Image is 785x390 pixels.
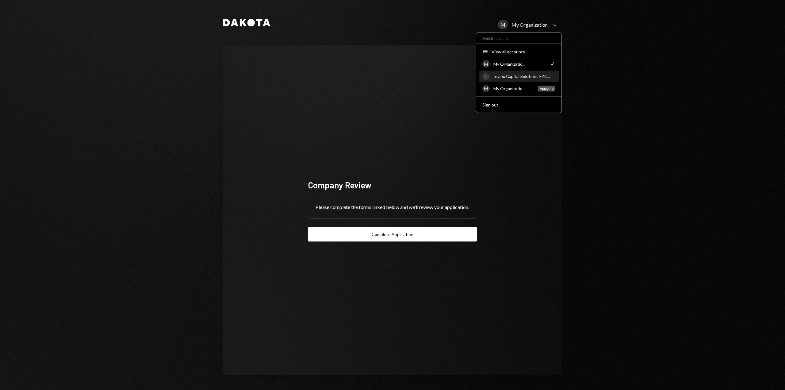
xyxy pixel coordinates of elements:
div: View all accounts [492,49,555,54]
div: M [482,85,490,92]
div: Company Review [308,179,477,191]
button: View all accounts [479,46,559,57]
div: Inviex Capital Solutions FZC... [493,74,555,79]
div: M [498,20,508,29]
div: Sign out [482,102,555,107]
button: Sign out [479,99,559,110]
div: Please complete the forms linked below and we'll review your application. [308,196,477,218]
div: My Organizatio... [493,61,546,67]
div: My Organization [511,22,548,28]
div: M [482,60,490,68]
a: IInviex Capital Solutions FZC... [479,71,559,82]
a: MMy Organizatio...Applying [479,83,559,94]
div: I [482,73,490,80]
button: Complete Application [308,227,477,241]
div: Switch accounts [476,35,561,41]
div: Applying [538,86,555,91]
div: My Organizatio... [493,86,534,91]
